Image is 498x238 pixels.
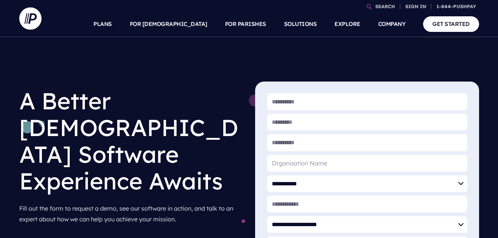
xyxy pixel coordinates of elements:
[93,11,112,37] a: PLANS
[423,16,479,32] a: GET STARTED
[378,11,406,37] a: COMPANY
[19,82,243,200] h1: A Better [DEMOGRAPHIC_DATA] Software Experience Awaits
[130,11,207,37] a: FOR [DEMOGRAPHIC_DATA]
[225,11,266,37] a: FOR PARISHES
[284,11,317,37] a: SOLUTIONS
[267,155,467,172] input: Organization Name
[19,200,243,228] p: Fill out the form to request a demo, see our software in action, and talk to an expert about how ...
[334,11,360,37] a: EXPLORE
